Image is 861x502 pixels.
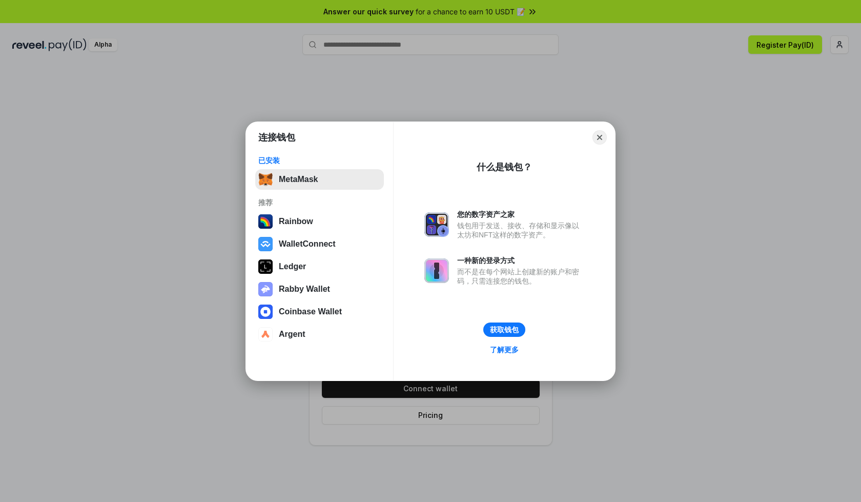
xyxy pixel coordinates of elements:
[258,214,273,229] img: svg+xml,%3Csvg%20width%3D%22120%22%20height%3D%22120%22%20viewBox%3D%220%200%20120%20120%22%20fil...
[258,327,273,342] img: svg+xml,%3Csvg%20width%3D%2228%22%20height%3D%2228%22%20viewBox%3D%220%200%2028%2028%22%20fill%3D...
[279,175,318,184] div: MetaMask
[258,305,273,319] img: svg+xml,%3Csvg%20width%3D%2228%22%20height%3D%2228%22%20viewBox%3D%220%200%2028%2028%22%20fill%3D...
[255,211,384,232] button: Rainbow
[279,239,336,249] div: WalletConnect
[477,161,532,173] div: 什么是钱包？
[483,323,525,337] button: 获取钱包
[255,279,384,299] button: Rabby Wallet
[255,256,384,277] button: Ledger
[258,156,381,165] div: 已安装
[424,258,449,283] img: svg+xml,%3Csvg%20xmlns%3D%22http%3A%2F%2Fwww.w3.org%2F2000%2Fsvg%22%20fill%3D%22none%22%20viewBox...
[457,256,584,265] div: 一种新的登录方式
[279,307,342,316] div: Coinbase Wallet
[255,169,384,190] button: MetaMask
[258,172,273,187] img: svg+xml,%3Csvg%20fill%3D%22none%22%20height%3D%2233%22%20viewBox%3D%220%200%2035%2033%22%20width%...
[490,345,519,354] div: 了解更多
[258,131,295,144] h1: 连接钱包
[279,285,330,294] div: Rabby Wallet
[258,198,381,207] div: 推荐
[457,210,584,219] div: 您的数字资产之家
[258,259,273,274] img: svg+xml,%3Csvg%20xmlns%3D%22http%3A%2F%2Fwww.w3.org%2F2000%2Fsvg%22%20width%3D%2228%22%20height%3...
[255,324,384,345] button: Argent
[255,234,384,254] button: WalletConnect
[255,302,384,322] button: Coinbase Wallet
[490,325,519,334] div: 获取钱包
[279,262,306,271] div: Ledger
[258,282,273,296] img: svg+xml,%3Csvg%20xmlns%3D%22http%3A%2F%2Fwww.w3.org%2F2000%2Fsvg%22%20fill%3D%22none%22%20viewBox...
[484,343,525,356] a: 了解更多
[258,237,273,251] img: svg+xml,%3Csvg%20width%3D%2228%22%20height%3D%2228%22%20viewBox%3D%220%200%2028%2028%22%20fill%3D...
[592,130,607,145] button: Close
[424,212,449,237] img: svg+xml,%3Csvg%20xmlns%3D%22http%3A%2F%2Fwww.w3.org%2F2000%2Fsvg%22%20fill%3D%22none%22%20viewBox...
[279,217,313,226] div: Rainbow
[457,267,584,286] div: 而不是在每个网站上创建新的账户和密码，只需连接您的钱包。
[279,330,305,339] div: Argent
[457,221,584,239] div: 钱包用于发送、接收、存储和显示像以太坊和NFT这样的数字资产。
